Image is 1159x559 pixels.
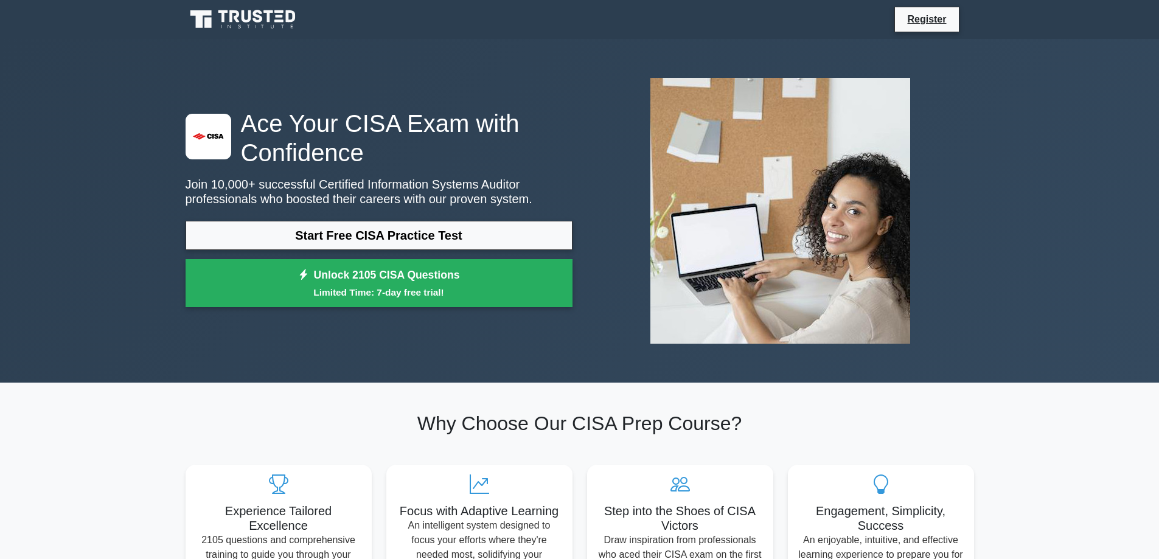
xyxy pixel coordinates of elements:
[186,412,974,435] h2: Why Choose Our CISA Prep Course?
[186,221,573,250] a: Start Free CISA Practice Test
[195,504,362,533] h5: Experience Tailored Excellence
[201,285,557,299] small: Limited Time: 7-day free trial!
[900,12,953,27] a: Register
[597,504,764,533] h5: Step into the Shoes of CISA Victors
[396,504,563,518] h5: Focus with Adaptive Learning
[798,504,964,533] h5: Engagement, Simplicity, Success
[186,109,573,167] h1: Ace Your CISA Exam with Confidence
[186,177,573,206] p: Join 10,000+ successful Certified Information Systems Auditor professionals who boosted their car...
[186,259,573,308] a: Unlock 2105 CISA QuestionsLimited Time: 7-day free trial!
